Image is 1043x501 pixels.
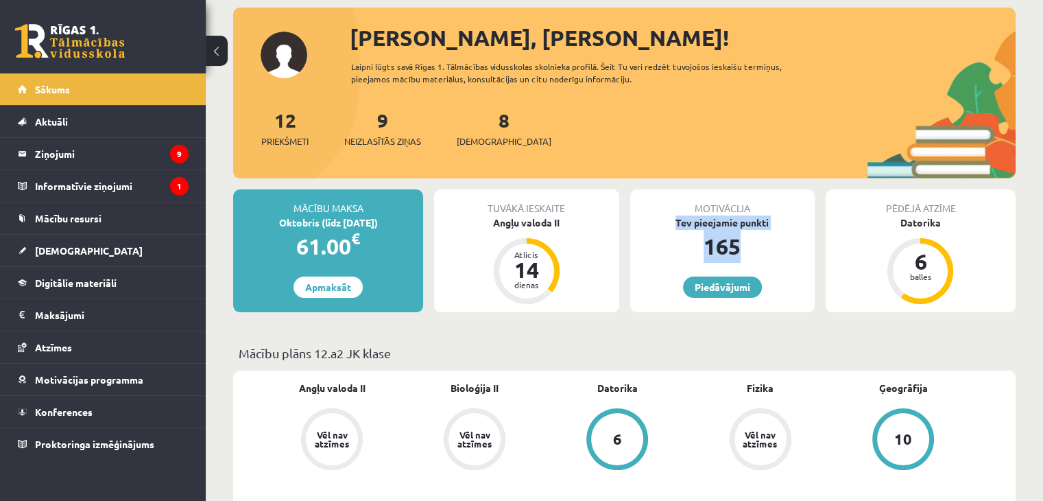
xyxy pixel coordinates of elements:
span: Atzīmes [35,341,72,353]
a: Bioloģija II [451,381,499,395]
div: 14 [506,259,547,281]
div: 10 [894,432,912,447]
a: Mācību resursi [18,202,189,234]
div: Mācību maksa [233,189,423,215]
div: 6 [900,250,941,272]
div: balles [900,272,941,281]
div: 165 [630,230,815,263]
a: Ģeogrāfija [878,381,927,395]
span: Proktoringa izmēģinājums [35,438,154,450]
a: Piedāvājumi [683,277,762,298]
div: Motivācija [630,189,815,215]
i: 1 [170,177,189,196]
span: Priekšmeti [261,135,309,148]
a: Maksājumi [18,299,189,331]
a: Aktuāli [18,106,189,137]
div: 61.00 [233,230,423,263]
span: Mācību resursi [35,212,101,224]
span: Aktuāli [35,115,68,128]
div: Vēl nav atzīmes [741,430,780,448]
a: 8[DEMOGRAPHIC_DATA] [457,108,551,148]
a: Motivācijas programma [18,364,189,395]
span: Neizlasītās ziņas [344,135,421,148]
span: € [351,229,360,248]
a: 9Neizlasītās ziņas [344,108,421,148]
div: Datorika [826,215,1016,230]
div: Tev pieejamie punkti [630,215,815,230]
a: Fizika [747,381,774,395]
div: dienas [506,281,547,289]
a: Apmaksāt [293,277,363,298]
div: Vēl nav atzīmes [313,430,351,448]
a: Konferences [18,396,189,428]
span: Digitālie materiāli [35,277,117,289]
legend: Informatīvie ziņojumi [35,170,189,202]
a: Ziņojumi9 [18,138,189,170]
a: Datorika 6 balles [826,215,1016,306]
a: Angļu valoda II Atlicis 14 dienas [434,215,619,306]
div: 6 [613,432,622,447]
div: [PERSON_NAME], [PERSON_NAME]! [350,21,1016,54]
a: Rīgas 1. Tālmācības vidusskola [15,24,125,58]
a: Angļu valoda II [299,381,365,395]
span: [DEMOGRAPHIC_DATA] [35,244,143,257]
div: Tuvākā ieskaite [434,189,619,215]
a: 10 [832,408,974,473]
div: Angļu valoda II [434,215,619,230]
a: Datorika [597,381,638,395]
a: Vēl nav atzīmes [689,408,832,473]
a: [DEMOGRAPHIC_DATA] [18,235,189,266]
p: Mācību plāns 12.a2 JK klase [239,344,1010,362]
span: Sākums [35,83,70,95]
span: [DEMOGRAPHIC_DATA] [457,135,551,148]
a: Vēl nav atzīmes [403,408,546,473]
a: Atzīmes [18,331,189,363]
a: 12Priekšmeti [261,108,309,148]
i: 9 [170,145,189,163]
a: Sākums [18,73,189,105]
div: Atlicis [506,250,547,259]
a: Vēl nav atzīmes [261,408,403,473]
a: Digitālie materiāli [18,267,189,299]
span: Motivācijas programma [35,373,143,386]
a: Informatīvie ziņojumi1 [18,170,189,202]
div: Oktobris (līdz [DATE]) [233,215,423,230]
a: 6 [546,408,688,473]
legend: Maksājumi [35,299,189,331]
a: Proktoringa izmēģinājums [18,428,189,460]
span: Konferences [35,406,93,418]
div: Vēl nav atzīmes [455,430,494,448]
legend: Ziņojumi [35,138,189,170]
div: Pēdējā atzīme [826,189,1016,215]
div: Laipni lūgts savā Rīgas 1. Tālmācības vidusskolas skolnieka profilā. Šeit Tu vari redzēt tuvojošo... [351,60,821,85]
